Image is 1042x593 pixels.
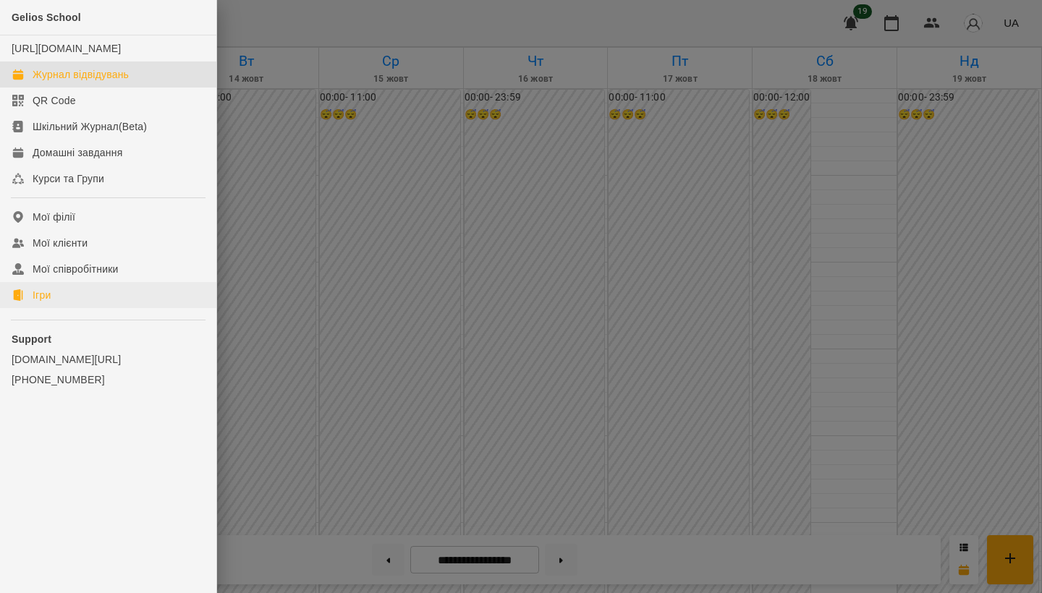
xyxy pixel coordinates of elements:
[12,12,81,23] span: Gelios School
[33,93,76,108] div: QR Code
[33,288,51,302] div: Ігри
[12,372,205,387] a: [PHONE_NUMBER]
[33,145,122,160] div: Домашні завдання
[33,236,88,250] div: Мої клієнти
[33,67,129,82] div: Журнал відвідувань
[33,210,75,224] div: Мої філії
[33,171,104,186] div: Курси та Групи
[12,43,121,54] a: [URL][DOMAIN_NAME]
[12,332,205,346] p: Support
[33,262,119,276] div: Мої співробітники
[12,352,205,367] a: [DOMAIN_NAME][URL]
[33,119,147,134] div: Шкільний Журнал(Beta)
